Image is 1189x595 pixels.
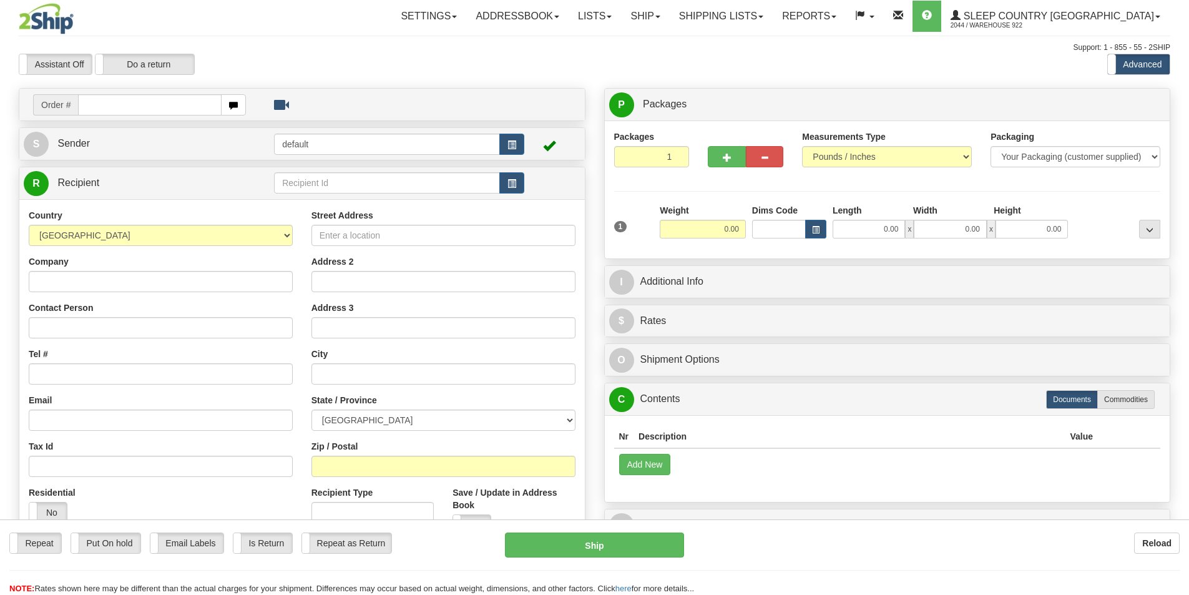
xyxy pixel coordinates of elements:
[615,584,632,593] a: here
[609,269,1166,295] a: IAdditional Info
[29,209,62,222] label: Country
[95,54,194,74] label: Do a return
[391,1,466,32] a: Settings
[833,204,862,217] label: Length
[1046,390,1098,409] label: Documents
[773,1,846,32] a: Reports
[951,19,1044,32] span: 2044 / Warehouse 922
[961,11,1154,21] span: Sleep Country [GEOGRAPHIC_DATA]
[994,204,1021,217] label: Height
[233,533,292,553] label: Is Return
[505,533,684,558] button: Ship
[19,54,92,74] label: Assistant Off
[621,1,669,32] a: Ship
[311,348,328,360] label: City
[1160,234,1188,361] iframe: chat widget
[311,486,373,499] label: Recipient Type
[1142,538,1172,548] b: Reload
[1134,533,1180,554] button: Reload
[660,204,688,217] label: Weight
[1097,390,1155,409] label: Commodities
[609,92,634,117] span: P
[29,440,53,453] label: Tax Id
[609,387,634,412] span: C
[802,130,886,143] label: Measurements Type
[905,220,914,238] span: x
[1108,54,1170,74] label: Advanced
[466,1,569,32] a: Addressbook
[19,3,74,34] img: logo2044.jpg
[29,394,52,406] label: Email
[453,515,491,535] label: No
[57,177,99,188] span: Recipient
[311,440,358,453] label: Zip / Postal
[24,132,49,157] span: S
[614,221,627,232] span: 1
[9,584,34,593] span: NOTE:
[614,425,634,448] th: Nr
[670,1,773,32] a: Shipping lists
[609,270,634,295] span: I
[19,42,1170,53] div: Support: 1 - 855 - 55 - 2SHIP
[609,386,1166,412] a: CContents
[311,209,373,222] label: Street Address
[29,348,48,360] label: Tel #
[634,425,1065,448] th: Description
[29,503,67,523] label: No
[609,308,634,333] span: $
[302,533,391,553] label: Repeat as Return
[453,486,575,511] label: Save / Update in Address Book
[29,486,76,499] label: Residential
[991,130,1034,143] label: Packaging
[609,513,1166,538] a: RReturn Shipment
[57,138,90,149] span: Sender
[614,130,655,143] label: Packages
[24,170,247,196] a: R Recipient
[1065,425,1098,448] th: Value
[24,171,49,196] span: R
[609,348,634,373] span: O
[619,454,671,475] button: Add New
[10,533,61,553] label: Repeat
[29,255,69,268] label: Company
[274,134,500,155] input: Sender Id
[643,99,687,109] span: Packages
[311,255,354,268] label: Address 2
[150,533,223,553] label: Email Labels
[913,204,937,217] label: Width
[311,302,354,314] label: Address 3
[609,308,1166,334] a: $Rates
[24,131,274,157] a: S Sender
[311,225,575,246] input: Enter a location
[752,204,798,217] label: Dims Code
[29,302,93,314] label: Contact Person
[941,1,1170,32] a: Sleep Country [GEOGRAPHIC_DATA] 2044 / Warehouse 922
[609,513,634,538] span: R
[609,92,1166,117] a: P Packages
[1139,220,1160,238] div: ...
[987,220,996,238] span: x
[71,533,140,553] label: Put On hold
[609,347,1166,373] a: OShipment Options
[569,1,621,32] a: Lists
[274,172,500,194] input: Recipient Id
[33,94,78,116] span: Order #
[311,394,377,406] label: State / Province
